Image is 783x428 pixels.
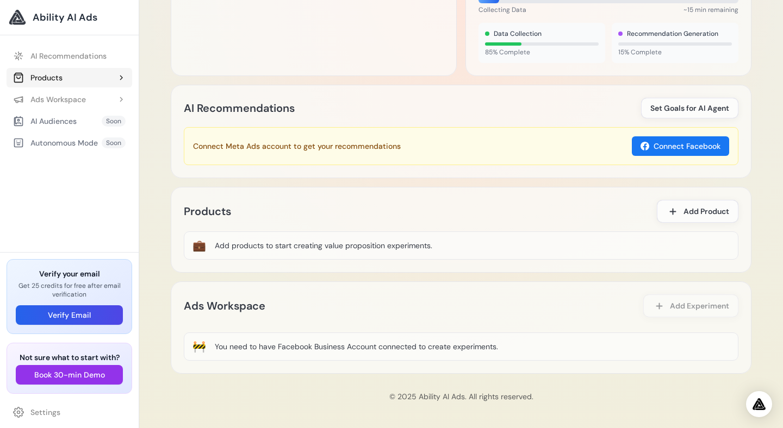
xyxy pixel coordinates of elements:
h3: Not sure what to start with? [16,352,123,363]
span: Add Experiment [670,300,729,311]
p: © 2025 Ability AI Ads. All rights reserved. [148,391,774,402]
span: Soon [102,137,126,148]
div: You need to have Facebook Business Account connected to create experiments. [215,341,498,352]
button: Add Product [657,200,738,223]
span: 15% Complete [618,48,732,56]
button: Verify Email [16,305,123,325]
div: 🚧 [192,339,206,354]
h2: Ads Workspace [184,297,265,314]
span: Soon [102,116,126,127]
span: Set Goals for AI Agent [650,103,729,114]
app-experiment-list: Ads Workspace [171,281,751,374]
span: Ability AI Ads [33,10,97,25]
span: 85% Complete [485,48,599,56]
button: Add Experiment [643,294,738,317]
button: Products [7,68,132,87]
span: Data Collection [494,29,542,38]
button: Connect Facebook [632,136,729,156]
button: Set Goals for AI Agent [641,98,738,118]
button: Ads Workspace [7,90,132,109]
span: Recommendation Generation [627,29,718,38]
div: Open Intercom Messenger [746,391,772,417]
app-product-list: Products [171,187,751,273]
a: AI Recommendations [7,46,132,66]
p: Get 25 credits for free after email verification [16,281,123,299]
a: Ability AI Ads [9,9,130,26]
div: Add products to start creating value proposition experiments. [215,240,432,251]
button: Book 30-min Demo [16,365,123,385]
h3: Connect Meta Ads account to get your recommendations [193,141,401,152]
h2: Products [184,203,231,220]
span: Collecting Data [478,5,526,14]
h3: Verify your email [16,268,123,279]
div: Autonomous Mode [13,137,98,148]
div: Ads Workspace [13,94,86,105]
a: Settings [7,402,132,422]
div: 💼 [192,238,206,253]
span: ~15 min remaining [683,5,738,14]
span: Add Product [683,206,729,217]
div: Products [13,72,63,83]
h2: AI Recommendations [184,99,295,117]
div: AI Audiences [13,116,77,127]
